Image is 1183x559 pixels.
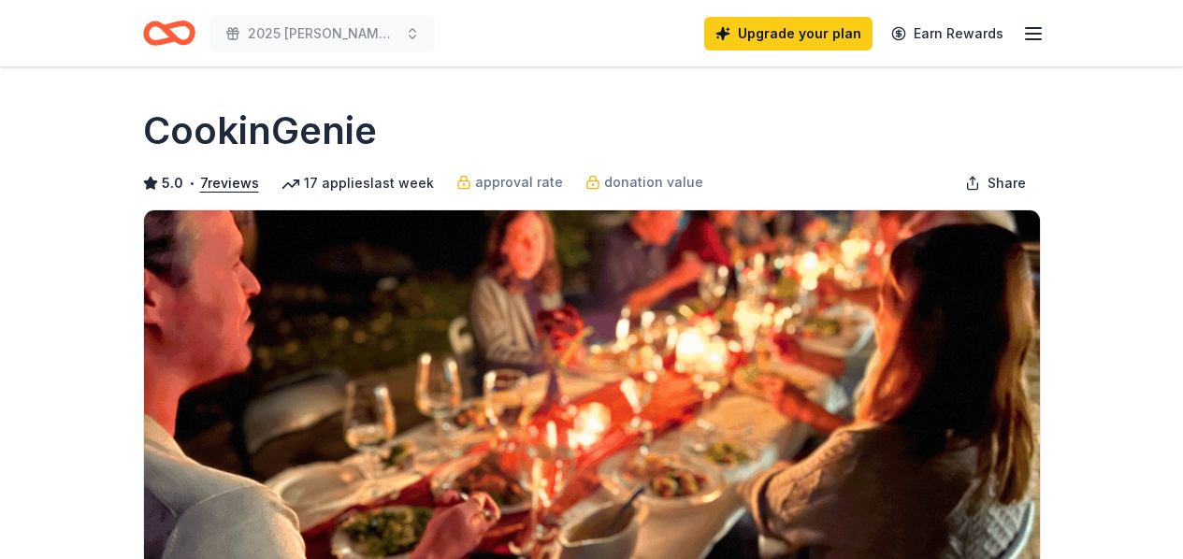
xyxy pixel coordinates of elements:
[248,22,397,45] span: 2025 [PERSON_NAME] Foundation Shamrock Social
[210,15,435,52] button: 2025 [PERSON_NAME] Foundation Shamrock Social
[456,171,563,193] a: approval rate
[162,172,183,194] span: 5.0
[143,105,377,157] h1: CookinGenie
[200,172,259,194] button: 7reviews
[475,171,563,193] span: approval rate
[604,171,703,193] span: donation value
[950,165,1041,202] button: Share
[704,17,873,50] a: Upgrade your plan
[880,17,1015,50] a: Earn Rewards
[585,171,703,193] a: donation value
[281,172,434,194] div: 17 applies last week
[988,172,1026,194] span: Share
[188,176,195,191] span: •
[143,11,195,55] a: Home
